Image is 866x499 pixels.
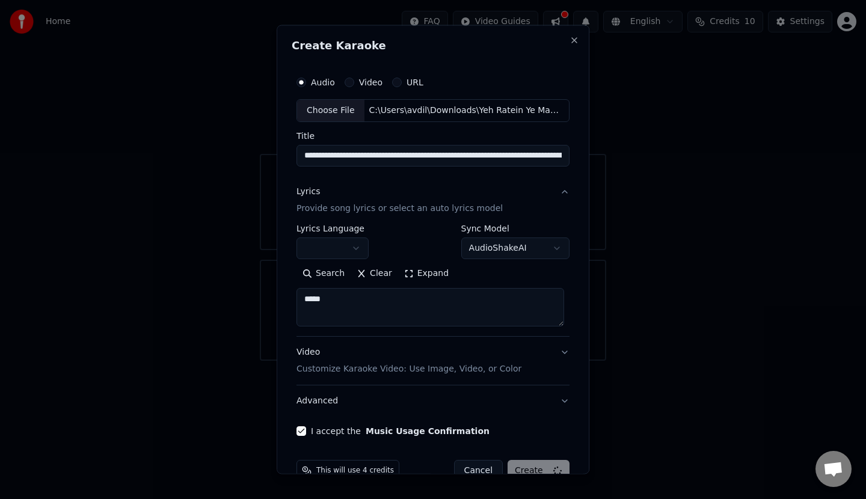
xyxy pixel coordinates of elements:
label: Title [296,131,570,139]
h2: Create Karaoke [292,40,574,51]
p: Provide song lyrics or select an auto lyrics model [296,202,503,214]
div: Video [296,346,521,375]
label: Sync Model [461,224,570,232]
button: VideoCustomize Karaoke Video: Use Image, Video, or Color [296,336,570,384]
div: Lyrics [296,185,320,197]
div: C:\Users\avdil\Downloads\Yeh Ratein Ye Mausam ये रातें ये मौसम [PERSON_NAME] & [PERSON_NAME] Ka T... [364,105,569,117]
label: URL [407,78,423,87]
label: Lyrics Language [296,224,369,232]
label: Audio [311,78,335,87]
label: I accept the [311,426,490,435]
button: I accept the [366,426,490,435]
button: Search [296,263,351,283]
div: Choose File [297,100,364,121]
span: This will use 4 credits [316,465,394,475]
button: Clear [351,263,398,283]
button: Expand [398,263,455,283]
div: LyricsProvide song lyrics or select an auto lyrics model [296,224,570,335]
button: Advanced [296,385,570,416]
button: LyricsProvide song lyrics or select an auto lyrics model [296,176,570,224]
label: Video [359,78,382,87]
p: Customize Karaoke Video: Use Image, Video, or Color [296,363,521,375]
button: Cancel [454,459,503,481]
